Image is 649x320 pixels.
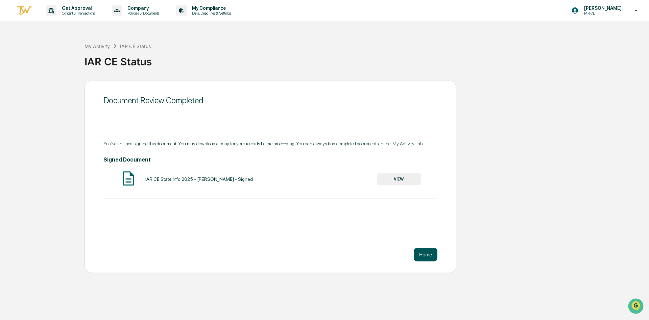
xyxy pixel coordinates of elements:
p: Get Approval [56,5,98,11]
p: How can we help? [7,14,123,25]
img: Document Icon [120,170,137,187]
div: 🗄️ [49,86,54,91]
a: Powered byPylon [48,114,82,120]
img: logo [16,5,32,16]
button: VIEW [377,173,421,185]
div: Document Review Completed [103,95,437,105]
p: [PERSON_NAME] [579,5,625,11]
span: Attestations [56,85,84,92]
button: Start new chat [115,54,123,62]
div: IAR CE Status [120,43,151,49]
div: 🔎 [7,99,12,104]
div: We're available if you need us! [23,59,86,64]
iframe: Open customer support [627,298,646,316]
div: IAR CE Status [85,50,646,68]
p: My Compliance [187,5,235,11]
span: Preclearance [14,85,44,92]
h4: Signed Document [103,156,437,163]
div: You've finished signing this document. You may download a copy for your records before proceeding... [103,141,437,146]
div: My Activity [85,43,110,49]
a: 🔎Data Lookup [4,95,45,108]
span: Data Lookup [14,98,43,105]
div: 🖐️ [7,86,12,91]
input: Clear [18,31,112,38]
div: Start new chat [23,52,111,59]
p: Company [122,5,163,11]
img: 1746055101610-c473b297-6a78-478c-a979-82029cc54cd1 [7,52,19,64]
a: 🗄️Attestations [46,83,87,95]
button: Home [414,248,437,261]
p: Data, Deadlines & Settings [187,11,235,16]
p: Policies & Documents [122,11,163,16]
div: IAR CE State Info 2025 - [PERSON_NAME] - Signed [145,176,253,182]
span: Pylon [67,115,82,120]
p: IAR CE [579,11,625,16]
p: Content & Transactions [56,11,98,16]
a: 🖐️Preclearance [4,83,46,95]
